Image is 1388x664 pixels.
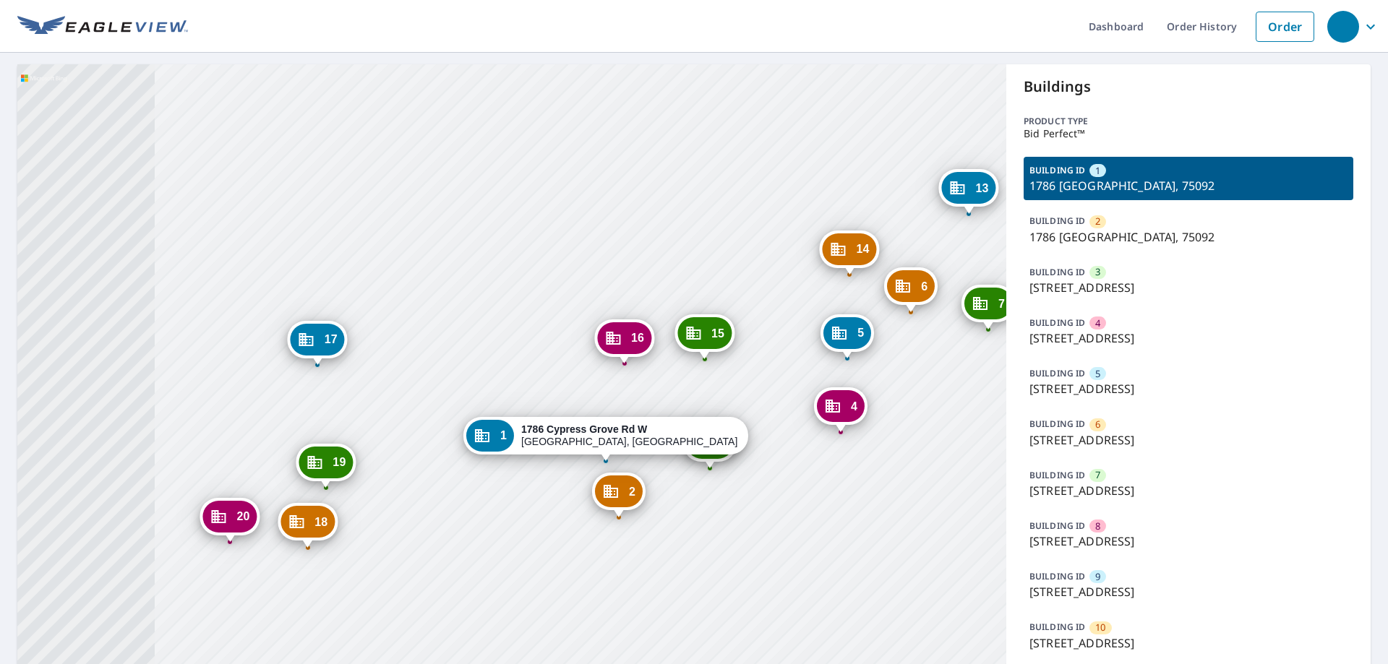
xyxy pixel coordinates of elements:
span: 4 [1095,316,1100,330]
div: Dropped pin, building 15, Commercial property, 3299 Post Oak Xing Sherman, TX 75092 [674,314,734,359]
p: [STREET_ADDRESS] [1029,482,1348,499]
span: 10 [1095,621,1105,634]
span: 3 [1095,265,1100,279]
p: BUILDING ID [1029,367,1085,379]
span: 13 [975,183,988,194]
div: [GEOGRAPHIC_DATA], [GEOGRAPHIC_DATA] 75092 [521,423,738,448]
p: 1786 [GEOGRAPHIC_DATA], 75092 [1029,177,1348,194]
p: Buildings [1024,76,1353,98]
p: BUILDING ID [1029,469,1085,481]
p: BUILDING ID [1029,215,1085,227]
span: 8 [1095,519,1100,533]
div: Dropped pin, building 16, Commercial property, 3299 Post Oak Xing Sherman, TX 75092 [594,319,654,364]
a: Order [1256,12,1314,42]
p: [STREET_ADDRESS] [1029,329,1348,347]
span: 9 [1095,570,1100,584]
span: 7 [1095,468,1100,482]
span: 18 [314,517,327,527]
div: Dropped pin, building 20, Commercial property, 3301 N Fm 1417 Sherman, TX 75092 [200,498,260,543]
span: 16 [631,332,644,343]
div: Dropped pin, building 2, Commercial property, 1786 Cypress Grove Rd W Sherman, TX 75092 [592,473,646,517]
span: 7 [998,298,1005,309]
span: 5 [1095,367,1100,381]
p: 1786 [GEOGRAPHIC_DATA], 75092 [1029,228,1348,246]
p: [STREET_ADDRESS] [1029,583,1348,600]
p: BUILDING ID [1029,570,1085,582]
p: [STREET_ADDRESS] [1029,279,1348,296]
span: 14 [857,243,870,254]
p: BUILDING ID [1029,316,1085,329]
span: 1 [1095,164,1100,178]
div: Dropped pin, building 1, Commercial property, 1786 Cypress Grove Rd W Sherman, TX 75092 [463,417,748,462]
div: Dropped pin, building 7, Commercial property, 3301 Post Oak Xing Sherman, TX 75092 [961,285,1015,329]
span: 2 [629,486,635,497]
p: BUILDING ID [1029,519,1085,532]
p: Product type [1024,115,1353,128]
p: BUILDING ID [1029,266,1085,278]
span: 1 [500,430,507,441]
p: BUILDING ID [1029,418,1085,430]
span: 6 [1095,418,1100,431]
span: 19 [333,457,346,467]
div: Dropped pin, building 19, Commercial property, 3301 N Fm 1417 Sherman, TX 75092 [296,444,356,488]
p: [STREET_ADDRESS] [1029,431,1348,449]
strong: 1786 Cypress Grove Rd W [521,423,647,435]
div: Dropped pin, building 4, Commercial property, 1762 Cypress Grove Rd W Sherman, TX 75092 [814,387,867,432]
span: 15 [711,328,724,339]
div: Dropped pin, building 5, Commercial property, 3301 Post Oak Xing Sherman, TX 75092 [821,314,874,359]
span: 5 [857,327,864,338]
div: Dropped pin, building 6, Commercial property, 3301 Post Oak Xing Sherman, TX 75092 [884,267,938,312]
span: 4 [851,401,857,412]
div: Dropped pin, building 13, Commercial property, 3301 Post Oak Xing Sherman, TX 75092 [938,169,998,214]
span: 20 [236,511,249,522]
img: EV Logo [17,16,188,38]
p: Bid Perfect™ [1024,128,1353,139]
span: 17 [325,334,338,345]
p: [STREET_ADDRESS] [1029,533,1348,550]
div: Dropped pin, building 14, Commercial property, 3301 Post Oak Xing Sherman, TX 75092 [820,230,880,275]
div: Dropped pin, building 17, Commercial property, 2100 Post Oak Xing Sherman, TX 75092 [288,321,348,366]
p: [STREET_ADDRESS] [1029,380,1348,397]
span: 6 [921,281,928,292]
p: BUILDING ID [1029,621,1085,633]
span: 2 [1095,215,1100,228]
p: [STREET_ADDRESS] [1029,634,1348,652]
div: Dropped pin, building 18, Commercial property, 3301 N Fm 1417 Sherman, TX 75092 [278,503,338,548]
p: BUILDING ID [1029,164,1085,176]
